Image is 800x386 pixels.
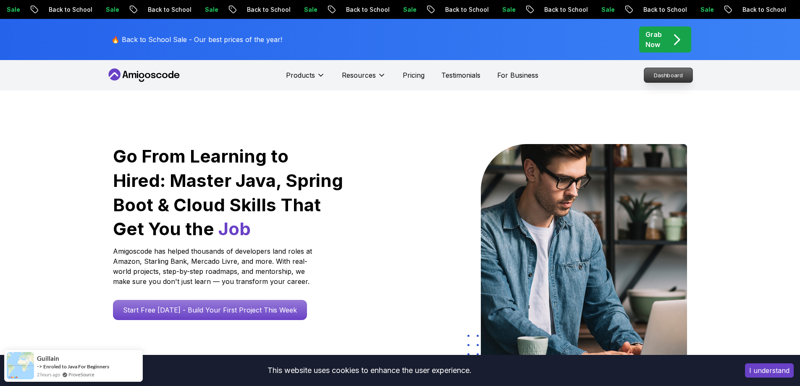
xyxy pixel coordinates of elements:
p: Back to School [635,5,692,14]
p: Back to School [140,5,197,14]
p: Sale [593,5,620,14]
div: This website uses cookies to enhance the user experience. [6,361,732,380]
p: Grab Now [645,29,662,50]
p: Back to School [734,5,792,14]
button: Accept cookies [745,363,794,378]
p: Sale [296,5,323,14]
p: Products [286,70,315,80]
p: Sale [98,5,125,14]
a: Testimonials [441,70,480,80]
p: Back to School [536,5,593,14]
button: Products [286,70,325,87]
a: Start Free [DATE] - Build Your First Project This Week [113,300,307,320]
p: Resources [342,70,376,80]
p: Sale [395,5,422,14]
img: provesource social proof notification image [7,352,34,379]
p: Sale [494,5,521,14]
p: Sale [692,5,719,14]
span: Job [218,218,251,239]
a: Enroled to Java For Beginners [43,363,109,370]
a: For Business [497,70,538,80]
h1: Go From Learning to Hired: Master Java, Spring Boot & Cloud Skills That Get You the [113,144,344,241]
p: Sale [197,5,224,14]
a: Pricing [403,70,425,80]
button: Resources [342,70,386,87]
p: Amigoscode has helped thousands of developers land roles at Amazon, Starling Bank, Mercado Livre,... [113,246,315,286]
a: Dashboard [644,68,693,83]
p: 🔥 Back to School Sale - Our best prices of the year! [111,34,282,45]
img: hero [481,144,687,360]
p: Back to School [338,5,395,14]
p: Dashboard [644,68,692,82]
p: Back to School [437,5,494,14]
span: 2 hours ago [37,371,60,378]
span: -> [37,363,42,370]
p: Back to School [41,5,98,14]
p: Back to School [239,5,296,14]
a: ProveSource [68,371,94,378]
span: Guillain [37,355,59,362]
